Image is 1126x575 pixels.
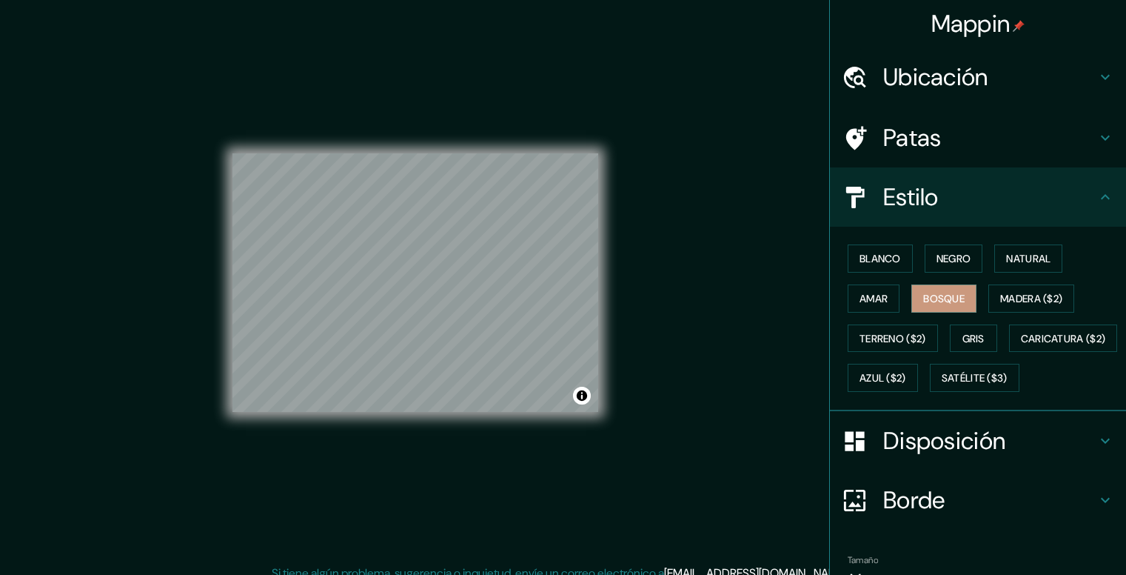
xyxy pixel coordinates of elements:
[883,122,942,153] font: Patas
[942,372,1008,385] font: Satélite ($3)
[830,471,1126,530] div: Borde
[232,153,598,412] canvas: Mapa
[848,325,938,353] button: Terreno ($2)
[848,554,878,566] font: Tamaño
[848,285,899,313] button: Amar
[883,62,988,93] font: Ubicación
[930,364,1019,392] button: Satélite ($3)
[859,292,888,305] font: Amar
[883,485,945,516] font: Borde
[1006,252,1050,265] font: Natural
[573,387,591,405] button: Activar o desactivar atribución
[994,245,1062,273] button: Natural
[859,332,926,345] font: Terreno ($2)
[950,325,997,353] button: Gris
[848,364,918,392] button: Azul ($2)
[1009,325,1118,353] button: Caricatura ($2)
[830,108,1126,167] div: Patas
[931,8,1011,39] font: Mappin
[883,182,939,213] font: Estilo
[994,517,1110,559] iframe: Lanzador de widgets de ayuda
[962,332,985,345] font: Gris
[911,285,976,313] button: Bosque
[830,411,1126,471] div: Disposición
[988,285,1074,313] button: Madera ($2)
[830,47,1126,107] div: Ubicación
[830,167,1126,227] div: Estilo
[1013,20,1025,32] img: pin-icon.png
[925,245,983,273] button: Negro
[1021,332,1106,345] font: Caricatura ($2)
[859,372,906,385] font: Azul ($2)
[859,252,901,265] font: Blanco
[883,425,1005,456] font: Disposición
[923,292,965,305] font: Bosque
[1000,292,1062,305] font: Madera ($2)
[848,245,913,273] button: Blanco
[936,252,971,265] font: Negro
